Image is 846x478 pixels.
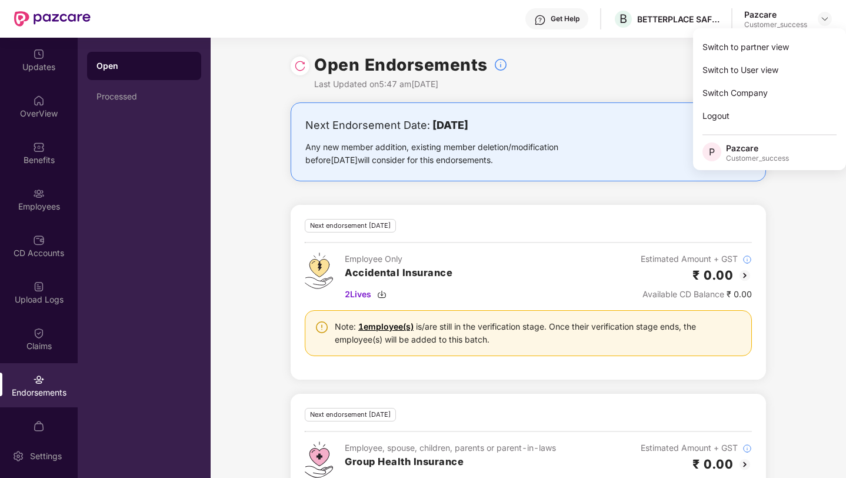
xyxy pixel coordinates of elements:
[314,78,508,91] div: Last Updated on 5:47 am[DATE]
[742,444,752,453] img: svg+xml;base64,PHN2ZyBpZD0iSW5mb18tXzMyeDMyIiBkYXRhLW5hbWU9IkluZm8gLSAzMngzMiIgeG1sbnM9Imh0dHA6Ly...
[14,11,91,26] img: New Pazcare Logo
[641,288,752,301] div: ₹ 0.00
[33,327,45,339] img: svg+xml;base64,PHN2ZyBpZD0iQ2xhaW0iIHhtbG5zPSJodHRwOi8vd3d3LnczLm9yZy8yMDAwL3N2ZyIgd2lkdGg9IjIwIi...
[305,408,396,421] div: Next endorsement [DATE]
[335,320,742,346] div: Note: is/are still in the verification stage. Once their verification stage ends, the employee(s)...
[33,281,45,293] img: svg+xml;base64,PHN2ZyBpZD0iVXBsb2FkX0xvZ3MiIGRhdGEtbmFtZT0iVXBsb2FkIExvZ3MiIHhtbG5zPSJodHRwOi8vd3...
[726,154,789,163] div: Customer_success
[12,450,24,462] img: svg+xml;base64,PHN2ZyBpZD0iU2V0dGluZy0yMHgyMCIgeG1sbnM9Imh0dHA6Ly93d3cudzMub3JnLzIwMDAvc3ZnIiB3aW...
[641,442,752,454] div: Estimated Amount + GST
[305,219,396,233] div: Next endorsement [DATE]
[637,14,720,25] div: BETTERPLACE SAFETY SOLUTIONS PRIVATE LIMITED
[96,60,192,72] div: Open
[377,290,387,299] img: svg+xml;base64,PHN2ZyBpZD0iRG93bmxvYWQtMzJ4MzIiIHhtbG5zPSJodHRwOi8vd3d3LnczLm9yZy8yMDAwL3N2ZyIgd2...
[641,253,752,265] div: Estimated Amount + GST
[709,145,715,159] span: P
[738,457,752,472] img: svg+xml;base64,PHN2ZyBpZD0iQmFjay0yMHgyMCIgeG1sbnM9Imh0dHA6Ly93d3cudzMub3JnLzIwMDAvc3ZnIiB3aWR0aD...
[693,104,846,127] div: Logout
[693,58,846,81] div: Switch to User view
[726,142,789,154] div: Pazcare
[692,265,733,285] h2: ₹ 0.00
[693,35,846,58] div: Switch to partner view
[744,20,807,29] div: Customer_success
[345,253,452,265] div: Employee Only
[294,60,306,72] img: svg+xml;base64,PHN2ZyBpZD0iUmVsb2FkLTMyeDMyIiB4bWxucz0iaHR0cDovL3d3dy53My5vcmcvMjAwMC9zdmciIHdpZH...
[314,52,488,78] h1: Open Endorsements
[305,253,333,289] img: svg+xml;base64,PHN2ZyB4bWxucz0iaHR0cDovL3d3dy53My5vcmcvMjAwMC9zdmciIHdpZHRoPSI0OS4zMjEiIGhlaWdodD...
[33,188,45,200] img: svg+xml;base64,PHN2ZyBpZD0iRW1wbG95ZWVzIiB4bWxucz0iaHR0cDovL3d3dy53My5vcmcvMjAwMC9zdmciIHdpZHRoPS...
[619,12,627,26] span: B
[315,320,329,334] img: svg+xml;base64,PHN2ZyBpZD0iV2FybmluZ18tXzI0eDI0IiBkYXRhLW5hbWU9Ildhcm5pbmcgLSAyNHgyNCIgeG1sbnM9Im...
[345,454,556,470] h3: Group Health Insurance
[820,14,830,24] img: svg+xml;base64,PHN2ZyBpZD0iRHJvcGRvd24tMzJ4MzIiIHhtbG5zPSJodHRwOi8vd3d3LnczLm9yZy8yMDAwL3N2ZyIgd2...
[551,14,579,24] div: Get Help
[345,265,452,281] h3: Accidental Insurance
[33,420,45,432] img: svg+xml;base64,PHN2ZyBpZD0iTXlfT3JkZXJzIiBkYXRhLW5hbWU9Ik15IE9yZGVycyIgeG1sbnM9Imh0dHA6Ly93d3cudz...
[305,442,333,478] img: svg+xml;base64,PHN2ZyB4bWxucz0iaHR0cDovL3d3dy53My5vcmcvMjAwMC9zdmciIHdpZHRoPSI0Ny43MTQiIGhlaWdodD...
[33,95,45,107] img: svg+xml;base64,PHN2ZyBpZD0iSG9tZSIgeG1sbnM9Imh0dHA6Ly93d3cudzMub3JnLzIwMDAvc3ZnIiB3aWR0aD0iMjAiIG...
[33,234,45,246] img: svg+xml;base64,PHN2ZyBpZD0iQ0RfQWNjb3VudHMiIGRhdGEtbmFtZT0iQ0QgQWNjb3VudHMiIHhtbG5zPSJodHRwOi8vd3...
[692,454,733,474] h2: ₹ 0.00
[345,288,371,301] span: 2 Lives
[33,374,45,386] img: svg+xml;base64,PHN2ZyBpZD0iRW5kb3JzZW1lbnRzIiB4bWxucz0iaHR0cDovL3d3dy53My5vcmcvMjAwMC9zdmciIHdpZH...
[642,289,724,299] span: Available CD Balance
[693,81,846,104] div: Switch Company
[96,92,192,101] div: Processed
[432,119,468,131] b: [DATE]
[305,117,595,134] div: Next Endorsement Date:
[742,255,752,264] img: svg+xml;base64,PHN2ZyBpZD0iSW5mb18tXzMyeDMyIiBkYXRhLW5hbWU9IkluZm8gLSAzMngzMiIgeG1sbnM9Imh0dHA6Ly...
[26,450,65,462] div: Settings
[358,321,414,331] a: 1 employee(s)
[33,141,45,153] img: svg+xml;base64,PHN2ZyBpZD0iQmVuZWZpdHMiIHhtbG5zPSJodHRwOi8vd3d3LnczLm9yZy8yMDAwL3N2ZyIgd2lkdGg9Ij...
[744,9,807,20] div: Pazcare
[494,58,508,72] img: svg+xml;base64,PHN2ZyBpZD0iSW5mb18tXzMyeDMyIiBkYXRhLW5hbWU9IkluZm8gLSAzMngzMiIgeG1sbnM9Imh0dHA6Ly...
[305,141,595,167] div: Any new member addition, existing member deletion/modification before [DATE] will consider for th...
[738,268,752,283] img: svg+xml;base64,PHN2ZyBpZD0iQmFjay0yMHgyMCIgeG1sbnM9Imh0dHA6Ly93d3cudzMub3JnLzIwMDAvc3ZnIiB3aWR0aD...
[534,14,546,26] img: svg+xml;base64,PHN2ZyBpZD0iSGVscC0zMngzMiIgeG1sbnM9Imh0dHA6Ly93d3cudzMub3JnLzIwMDAvc3ZnIiB3aWR0aD...
[33,48,45,60] img: svg+xml;base64,PHN2ZyBpZD0iVXBkYXRlZCIgeG1sbnM9Imh0dHA6Ly93d3cudzMub3JnLzIwMDAvc3ZnIiB3aWR0aD0iMj...
[345,442,556,454] div: Employee, spouse, children, parents or parent-in-laws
